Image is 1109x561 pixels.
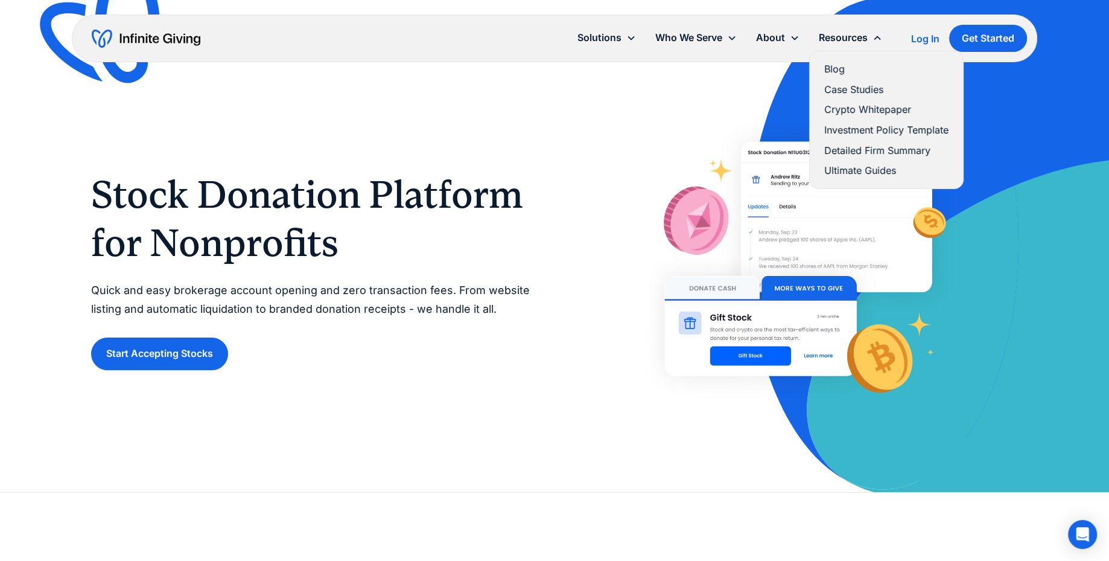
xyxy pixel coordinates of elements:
div: Resources [819,30,868,46]
h1: Stock Donation Platform for Nonprofits [91,170,530,267]
a: Blog [824,61,949,77]
div: Who We Serve [655,30,722,46]
div: Resources [809,25,892,51]
div: About [746,25,809,51]
div: Who We Serve [646,25,746,51]
a: Crypto Whitepaper [824,101,949,118]
div: Solutions [577,30,621,46]
div: Log In [911,34,939,43]
a: Start Accepting Stocks [91,338,228,370]
p: Quick and easy brokerage account opening and zero transaction fees. From website listing and auto... [91,281,530,318]
div: Open Intercom Messenger [1068,520,1097,549]
div: About [756,30,785,46]
a: Detailed Firm Summary [824,143,949,159]
img: With Infinite Giving’s stock donation platform, it’s easy for donors to give stock to your nonpro... [639,116,958,425]
a: Investment Policy Template [824,122,949,138]
a: Get Started [949,25,1027,52]
a: Ultimate Guides [824,162,949,179]
nav: Resources [809,51,964,189]
a: Case Studies [824,82,949,98]
div: Solutions [568,25,646,51]
a: Log In [911,31,939,46]
a: home [92,29,200,48]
